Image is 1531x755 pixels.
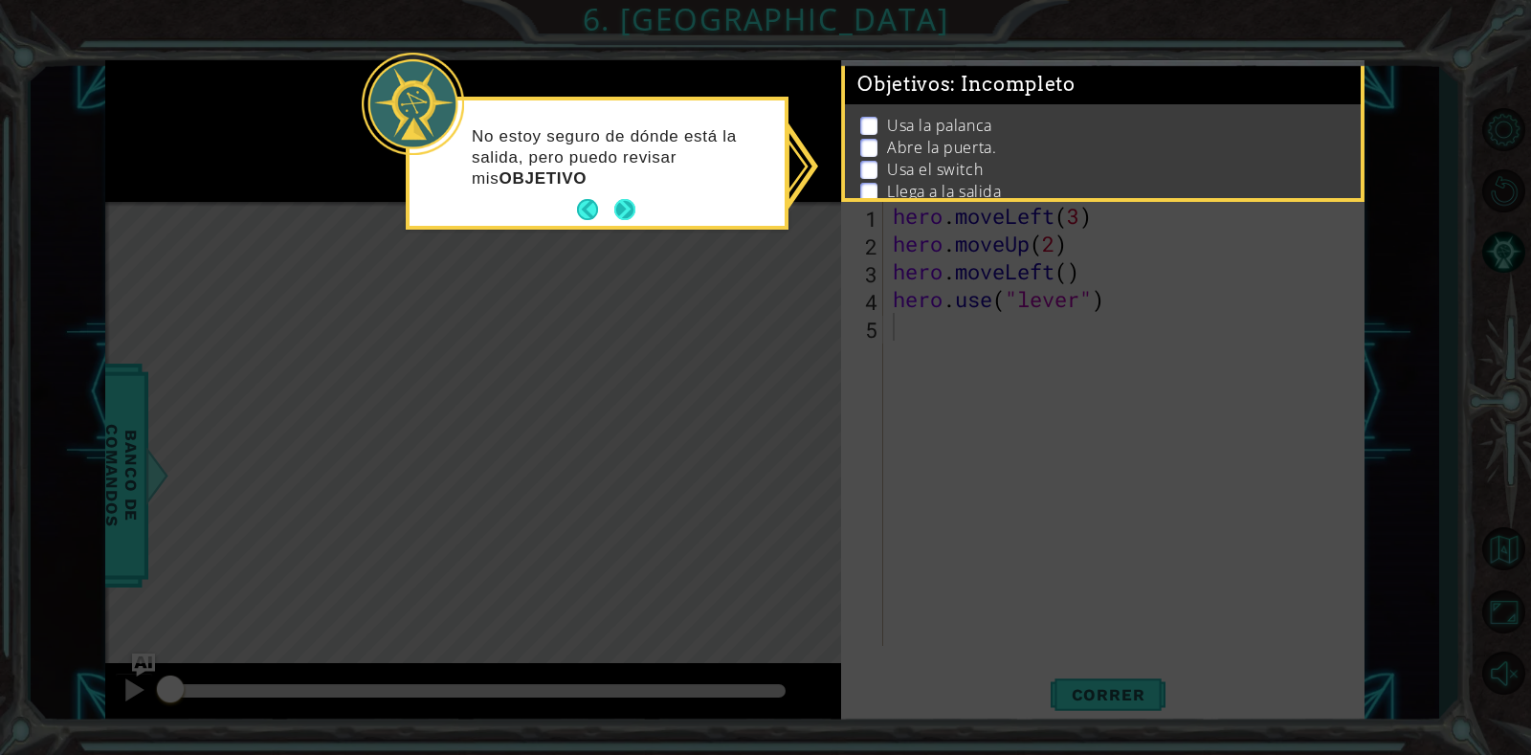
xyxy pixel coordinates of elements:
p: Usa la palanca [887,115,992,136]
span: : Incompleto [950,73,1075,96]
p: Usa el switch [887,159,983,180]
button: Next [614,199,635,220]
p: Llega a la salida [887,181,1001,202]
p: No estoy seguro de dónde está la salida, pero puedo revisar mis [472,126,771,189]
button: Back [577,199,614,220]
strong: OBJETIVO [499,169,588,188]
span: Objetivos [857,73,1076,97]
p: Abre la puerta. [887,137,996,158]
